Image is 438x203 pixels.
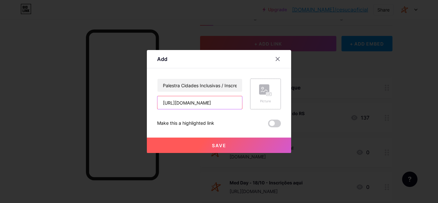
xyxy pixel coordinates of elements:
span: Save [212,143,226,148]
div: Add [157,55,167,63]
input: URL [157,96,242,109]
div: Picture [259,99,272,104]
input: Title [157,79,242,92]
div: Make this a highlighted link [157,120,214,127]
button: Save [147,138,291,153]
